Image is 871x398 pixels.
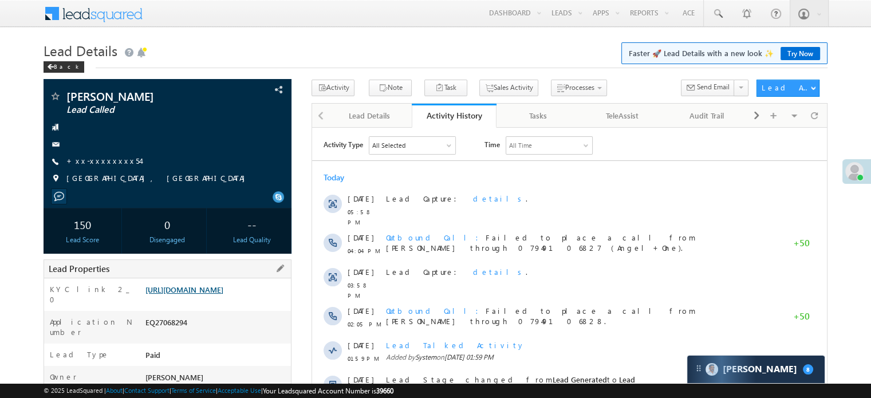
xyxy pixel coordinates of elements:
[74,332,451,342] span: Added by on
[44,61,90,70] a: Back
[11,45,49,55] div: Today
[74,224,451,235] span: Added by on
[74,178,384,198] span: Failed to place a call from [PERSON_NAME] through 07949106828.
[263,387,393,395] span: Your Leadsquared Account Number is
[161,139,214,149] span: details
[57,9,143,26] div: All Selected
[66,104,220,116] span: Lead Called
[145,372,203,382] span: [PERSON_NAME]
[11,9,51,26] span: Activity Type
[312,80,354,96] button: Activity
[74,105,384,125] span: Failed to place a call from [PERSON_NAME] through 07949106827 (Angel+One).
[216,214,288,235] div: --
[74,105,174,115] span: Outbound Call
[50,349,109,360] label: Lead Type
[46,214,119,235] div: 150
[176,257,232,267] span: Automation
[74,66,451,76] div: .
[74,247,323,267] span: Lead Called
[36,212,61,223] span: [DATE]
[481,286,498,300] span: +50
[74,281,384,301] span: Failed to place a call from [PERSON_NAME] through 07949106827 (Angel+One).
[762,82,810,93] div: Lead Actions
[161,66,214,76] span: details
[132,333,182,341] span: [DATE] 01:56 PM
[44,41,117,60] span: Lead Details
[694,364,703,373] img: carter-drag
[36,333,70,344] span: 01:56 PM
[216,235,288,245] div: Lead Quality
[581,104,665,128] a: TeleAssist
[50,372,77,382] label: Owner
[218,387,261,394] a: Acceptable Use
[36,152,70,173] span: 03:58 PM
[74,66,152,76] span: Lead Capture:
[145,285,223,294] a: [URL][DOMAIN_NAME]
[481,183,498,197] span: +50
[103,367,124,376] span: System
[36,281,61,291] span: [DATE]
[106,387,123,394] a: About
[36,105,61,115] span: [DATE]
[74,212,213,222] span: Lead Talked Activity
[50,317,133,337] label: Application Number
[506,109,570,123] div: Tasks
[36,79,70,100] span: 05:58 PM
[171,387,216,394] a: Terms of Service
[36,354,61,365] span: [DATE]
[36,178,61,188] span: [DATE]
[241,247,295,257] span: Lead Generated
[66,90,220,102] span: [PERSON_NAME]
[46,235,119,245] div: Lead Score
[496,104,581,128] a: Tasks
[197,13,220,23] div: All Time
[172,9,188,26] span: Time
[481,110,498,124] span: +50
[112,257,137,267] span: System
[74,320,207,330] span: Leads pushed - RYNG
[74,178,174,188] span: Outbound Call
[66,156,140,165] a: +xx-xxxxxxxx54
[376,387,393,395] span: 39660
[369,80,412,96] button: Note
[629,48,820,59] span: Faster 🚀 Lead Details with a new look ✨
[50,284,133,305] label: KYC link 2_0
[143,349,291,365] div: Paid
[124,387,170,394] a: Contact Support
[74,139,152,149] span: Lead Capture:
[74,281,174,291] span: Outbound Call
[66,173,251,184] span: [GEOGRAPHIC_DATA], [GEOGRAPHIC_DATA]
[44,61,84,73] div: Back
[687,355,825,384] div: carter-dragCarter[PERSON_NAME]8
[36,66,61,76] span: [DATE]
[36,118,70,128] span: 04:04 PM
[756,80,819,97] button: Lead Actions
[36,260,70,270] span: 01:59 PM
[74,247,323,267] span: Lead Stage changed from to by through
[681,80,735,96] button: Send Email
[590,109,655,123] div: TeleAssist
[36,320,61,330] span: [DATE]
[103,333,124,341] span: System
[803,364,813,375] span: 8
[424,80,467,96] button: Task
[132,225,182,234] span: [DATE] 01:59 PM
[781,47,820,60] a: Try Now
[697,82,730,92] span: Send Email
[337,109,401,123] div: Lead Details
[74,354,207,364] span: Owner Assignment Date
[60,13,93,23] div: All Selected
[36,368,70,378] span: 01:56 PM
[36,139,61,149] span: [DATE]
[36,294,70,315] span: 01:58 PM
[420,110,487,121] div: Activity History
[143,317,291,333] div: EQ27068294
[49,263,109,274] span: Lead Properties
[36,226,70,236] span: 01:59 PM
[131,235,203,245] div: Disengaged
[103,225,124,234] span: System
[74,139,451,149] div: .
[36,191,70,202] span: 02:05 PM
[675,109,739,123] div: Audit Trail
[74,367,451,377] span: Added by on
